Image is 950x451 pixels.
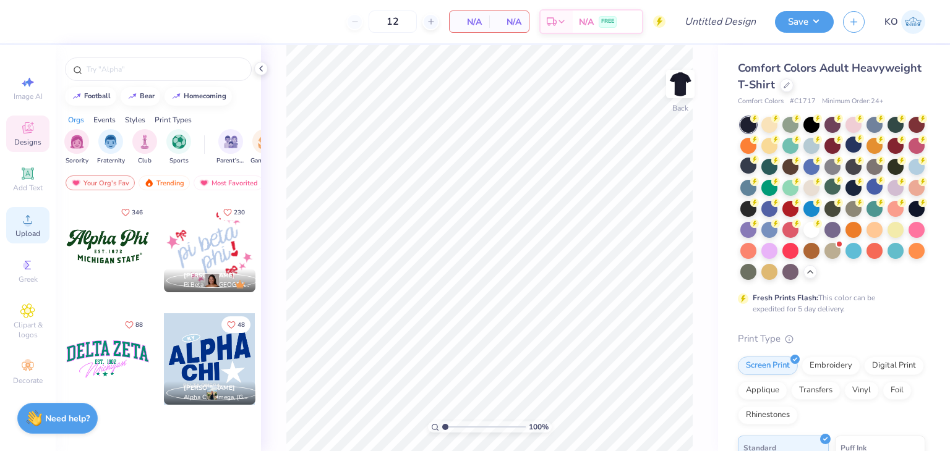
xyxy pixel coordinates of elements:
button: filter button [250,129,279,166]
span: Club [138,156,152,166]
span: 48 [237,322,245,328]
span: # C1717 [790,96,816,107]
input: Try "Alpha" [85,63,244,75]
img: most_fav.gif [71,179,81,187]
span: Game Day [250,156,279,166]
span: N/A [457,15,482,28]
img: trend_line.gif [127,93,137,100]
span: Upload [15,229,40,238]
img: Kylie O'neil [901,10,925,34]
div: Applique [738,381,787,400]
div: Transfers [791,381,841,400]
div: This color can be expedited for 5 day delivery. [753,292,905,314]
button: Like [218,204,250,221]
span: Parent's Weekend [216,156,245,166]
img: Back [668,72,693,96]
span: Comfort Colors [738,96,784,107]
div: Foil [883,381,912,400]
button: football [65,87,116,106]
img: most_fav.gif [199,179,209,187]
span: 100 % [529,421,549,432]
div: filter for Fraternity [97,129,125,166]
span: N/A [497,15,521,28]
span: [PERSON_NAME] [184,271,235,280]
strong: Fresh Prints Flash: [753,293,818,303]
div: Rhinestones [738,406,798,424]
button: filter button [64,129,89,166]
div: Back [672,103,688,114]
div: Screen Print [738,356,798,375]
button: bear [121,87,160,106]
div: filter for Club [132,129,157,166]
input: – – [369,11,417,33]
div: filter for Sorority [64,129,89,166]
button: Like [221,316,250,333]
div: Print Type [738,332,925,346]
div: Styles [125,114,145,125]
span: Greek [19,274,38,284]
span: Designs [14,137,41,147]
img: Game Day Image [258,135,272,149]
div: Vinyl [844,381,879,400]
div: Most Favorited [194,175,263,190]
img: trend_line.gif [72,93,82,100]
button: Save [775,11,834,33]
div: homecoming [184,93,226,99]
img: Sorority Image [70,135,84,149]
strong: Need help? [45,413,90,424]
div: Digital Print [864,356,924,375]
div: filter for Sports [166,129,191,166]
span: Alpha Chi Omega, [GEOGRAPHIC_DATA][US_STATE] [184,393,250,402]
button: filter button [166,129,191,166]
span: Decorate [13,376,43,386]
span: FREE [601,17,614,26]
span: Add Text [13,183,43,193]
div: Print Types [155,114,192,125]
img: trend_line.gif [171,93,181,100]
input: Untitled Design [675,9,766,34]
img: Parent's Weekend Image [224,135,238,149]
span: 88 [135,322,143,328]
button: Like [116,204,148,221]
span: Fraternity [97,156,125,166]
div: Your Org's Fav [66,175,135,190]
span: Clipart & logos [6,320,49,340]
div: bear [140,93,155,99]
button: homecoming [165,87,232,106]
div: Embroidery [802,356,860,375]
div: Orgs [68,114,84,125]
span: 230 [234,209,245,216]
button: filter button [132,129,157,166]
span: [PERSON_NAME] [184,384,235,392]
button: Like [119,316,148,333]
span: N/A [579,15,594,28]
span: 346 [132,209,143,216]
div: filter for Parent's Weekend [216,129,245,166]
span: Minimum Order: 24 + [822,96,884,107]
span: Image AI [14,91,43,101]
span: Comfort Colors Adult Heavyweight T-Shirt [738,61,922,92]
span: Sorority [66,156,88,166]
span: Pi Beta Phi, [GEOGRAPHIC_DATA][US_STATE] [184,280,250,290]
button: filter button [97,129,125,166]
img: Club Image [138,135,152,149]
img: Fraternity Image [104,135,118,149]
div: Events [93,114,116,125]
span: KO [884,15,898,29]
button: filter button [216,129,245,166]
div: filter for Game Day [250,129,279,166]
div: football [84,93,111,99]
div: Trending [139,175,190,190]
img: trending.gif [144,179,154,187]
img: Sports Image [172,135,186,149]
a: KO [884,10,925,34]
span: Sports [169,156,189,166]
